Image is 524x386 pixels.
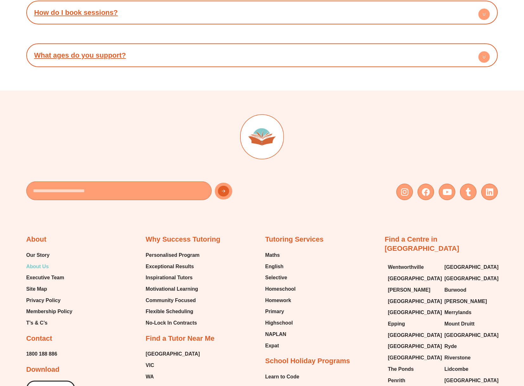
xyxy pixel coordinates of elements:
[26,349,57,359] a: 1800 188 886
[265,330,286,339] span: NAPLAN
[26,250,73,260] a: Our Story
[388,353,438,363] a: [GEOGRAPHIC_DATA]
[444,274,495,283] a: [GEOGRAPHIC_DATA]
[29,4,495,21] div: How do I book sessions?
[444,364,495,374] a: Lidcombe
[265,372,304,382] a: Learn to Code
[265,273,296,282] a: Selective
[26,318,73,328] a: T’s & C’s
[146,318,200,328] a: No-Lock In Contracts
[146,235,220,244] h2: Why Success Tutoring
[388,308,438,317] a: [GEOGRAPHIC_DATA]
[388,274,442,283] span: [GEOGRAPHIC_DATA]
[388,342,438,351] a: [GEOGRAPHIC_DATA]
[388,285,438,295] a: [PERSON_NAME]
[146,307,193,316] span: Flexible Scheduling
[146,296,196,305] span: Community Focused
[265,330,296,339] a: NAPLAN
[444,331,499,340] span: [GEOGRAPHIC_DATA]
[265,307,284,316] span: Primary
[265,318,293,328] span: Highschool
[444,263,495,272] a: [GEOGRAPHIC_DATA]
[26,273,64,282] span: Executive Team
[265,341,279,351] span: Expat
[146,372,154,382] span: WA
[146,334,214,343] h2: Find a Tutor Near Me
[146,284,198,294] span: Motivational Learning
[146,273,193,282] span: Inspirational Tutors
[265,262,284,271] span: English
[444,285,495,295] a: Burwood
[265,250,280,260] span: Maths
[444,376,495,385] a: [GEOGRAPHIC_DATA]
[388,376,405,385] span: Penrith
[265,357,350,366] h2: School Holiday Programs
[444,274,499,283] span: [GEOGRAPHIC_DATA]
[146,296,200,305] a: Community Focused
[388,331,442,340] span: [GEOGRAPHIC_DATA]
[388,331,438,340] a: [GEOGRAPHIC_DATA]
[388,353,442,363] span: [GEOGRAPHIC_DATA]
[444,308,495,317] a: Merrylands
[388,297,442,306] span: [GEOGRAPHIC_DATA]
[26,235,47,244] h2: About
[265,262,296,271] a: English
[444,353,495,363] a: Riverstone
[385,235,459,252] a: Find a Centre in [GEOGRAPHIC_DATA]
[146,361,154,370] span: VIC
[34,51,126,59] a: What ages do you support?
[26,262,73,271] a: About Us
[265,284,296,294] span: Homeschool
[26,273,73,282] a: Executive Team
[265,273,287,282] span: Selective
[388,274,438,283] a: [GEOGRAPHIC_DATA]
[265,296,291,305] span: Homework
[444,364,469,374] span: Lidcombe
[444,319,475,329] span: Mount Druitt
[26,181,259,203] form: New Form
[388,364,438,374] a: The Ponds
[444,308,471,317] span: Merrylands
[388,308,442,317] span: [GEOGRAPHIC_DATA]
[444,319,495,329] a: Mount Druitt
[26,307,73,316] a: Membership Policy
[26,262,49,271] span: About Us
[146,250,200,260] span: Personalised Program
[146,307,200,316] a: Flexible Scheduling
[444,297,495,306] a: [PERSON_NAME]
[26,334,52,343] h2: Contact
[444,263,499,272] span: [GEOGRAPHIC_DATA]
[444,331,495,340] a: [GEOGRAPHIC_DATA]
[444,376,499,385] span: [GEOGRAPHIC_DATA]
[388,376,438,385] a: Penrith
[26,318,48,328] span: T’s & C’s
[26,365,60,374] h2: Download
[26,284,73,294] a: Site Map
[265,296,296,305] a: Homework
[146,318,197,328] span: No-Lock In Contracts
[388,263,438,272] a: Wentworthville
[444,297,487,306] span: [PERSON_NAME]
[265,341,296,351] a: Expat
[146,284,200,294] a: Motivational Learning
[265,250,296,260] a: Maths
[34,9,118,16] a: How do I book sessions?
[146,262,200,271] a: Exceptional Results
[265,235,323,244] h2: Tutoring Services
[444,342,457,351] span: Ryde
[146,372,200,382] a: WA
[265,318,296,328] a: Highschool
[388,297,438,306] a: [GEOGRAPHIC_DATA]
[146,273,200,282] a: Inspirational Tutors
[26,296,73,305] a: Privacy Policy
[388,319,438,329] a: Epping
[388,285,430,295] span: [PERSON_NAME]
[146,349,200,359] a: [GEOGRAPHIC_DATA]
[146,361,200,370] a: VIC
[26,250,50,260] span: Our Story
[29,47,495,64] div: What ages do you support?
[444,285,466,295] span: Burwood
